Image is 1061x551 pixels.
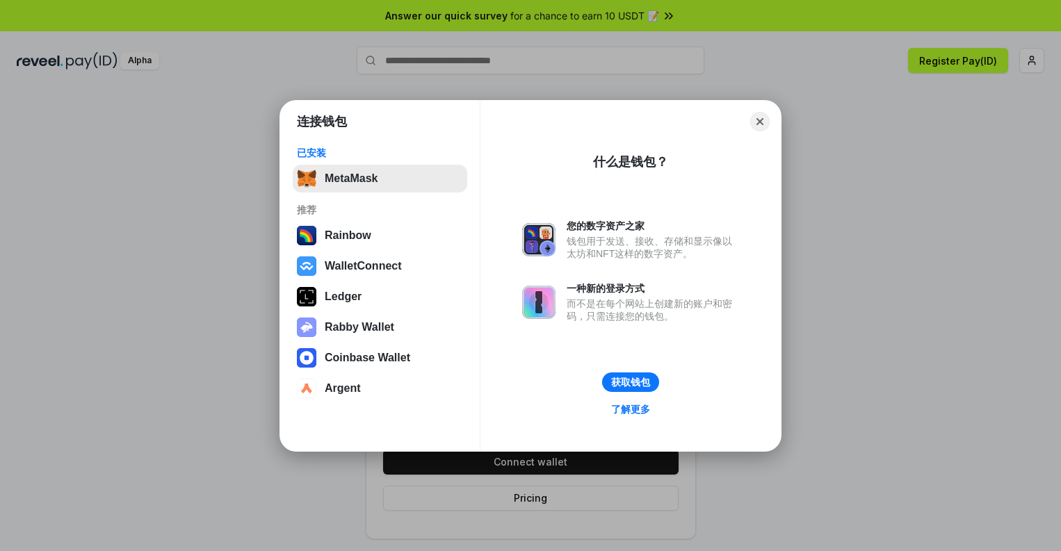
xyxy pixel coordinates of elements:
img: svg+xml,%3Csvg%20xmlns%3D%22http%3A%2F%2Fwww.w3.org%2F2000%2Fsvg%22%20fill%3D%22none%22%20viewBox... [522,286,556,319]
button: Close [750,112,770,131]
button: Ledger [293,283,467,311]
img: svg+xml,%3Csvg%20width%3D%22120%22%20height%3D%22120%22%20viewBox%3D%220%200%20120%20120%22%20fil... [297,226,316,245]
img: svg+xml,%3Csvg%20xmlns%3D%22http%3A%2F%2Fwww.w3.org%2F2000%2Fsvg%22%20fill%3D%22none%22%20viewBox... [522,223,556,256]
button: MetaMask [293,165,467,192]
div: 获取钱包 [611,376,650,388]
div: 您的数字资产之家 [567,220,739,232]
img: svg+xml,%3Csvg%20xmlns%3D%22http%3A%2F%2Fwww.w3.org%2F2000%2Fsvg%22%20width%3D%2228%22%20height%3... [297,287,316,306]
div: 推荐 [297,204,463,216]
h1: 连接钱包 [297,113,347,130]
div: Rabby Wallet [325,321,394,334]
a: 了解更多 [603,400,658,418]
div: 已安装 [297,147,463,159]
button: Rainbow [293,222,467,249]
button: WalletConnect [293,252,467,280]
div: Ledger [325,290,362,303]
div: Coinbase Wallet [325,352,410,364]
img: svg+xml,%3Csvg%20fill%3D%22none%22%20height%3D%2233%22%20viewBox%3D%220%200%2035%2033%22%20width%... [297,169,316,188]
div: 一种新的登录方式 [567,282,739,295]
button: 获取钱包 [602,372,659,392]
div: 钱包用于发送、接收、存储和显示像以太坊和NFT这样的数字资产。 [567,235,739,260]
div: 了解更多 [611,403,650,416]
img: svg+xml,%3Csvg%20width%3D%2228%22%20height%3D%2228%22%20viewBox%3D%220%200%2028%2028%22%20fill%3D... [297,348,316,368]
div: Rainbow [325,229,371,242]
div: 什么是钱包？ [593,154,668,170]
div: Argent [325,382,361,395]
button: Argent [293,375,467,402]
img: svg+xml,%3Csvg%20width%3D%2228%22%20height%3D%2228%22%20viewBox%3D%220%200%2028%2028%22%20fill%3D... [297,379,316,398]
button: Coinbase Wallet [293,344,467,372]
div: 而不是在每个网站上创建新的账户和密码，只需连接您的钱包。 [567,297,739,322]
img: svg+xml,%3Csvg%20width%3D%2228%22%20height%3D%2228%22%20viewBox%3D%220%200%2028%2028%22%20fill%3D... [297,256,316,276]
img: svg+xml,%3Csvg%20xmlns%3D%22http%3A%2F%2Fwww.w3.org%2F2000%2Fsvg%22%20fill%3D%22none%22%20viewBox... [297,318,316,337]
div: WalletConnect [325,260,402,272]
div: MetaMask [325,172,378,185]
button: Rabby Wallet [293,313,467,341]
